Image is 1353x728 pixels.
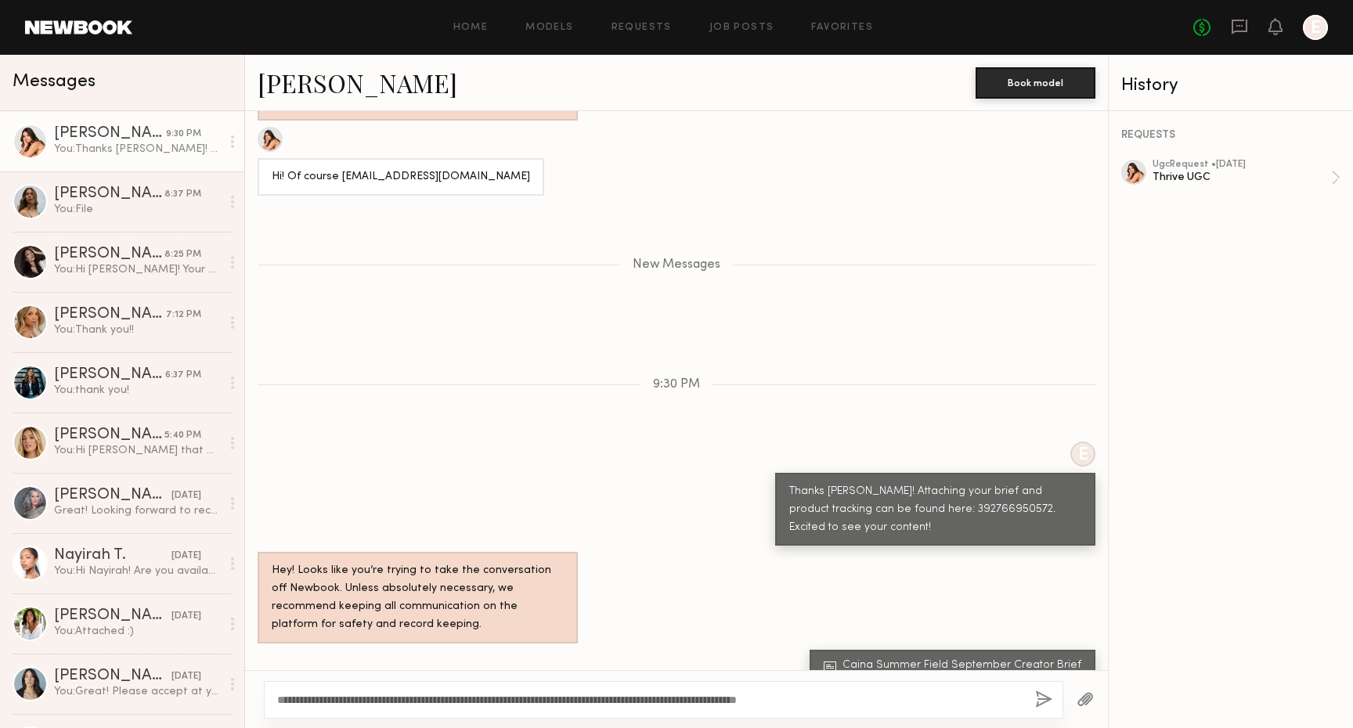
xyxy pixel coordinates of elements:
div: [PERSON_NAME] [54,488,171,503]
div: [PERSON_NAME] [54,427,164,443]
div: History [1121,77,1340,95]
div: 6:37 PM [165,368,201,383]
div: [DATE] [171,488,201,503]
div: REQUESTS [1121,130,1340,141]
div: Hey! Looks like you’re trying to take the conversation off Newbook. Unless absolutely necessary, ... [272,562,564,634]
a: Favorites [811,23,873,33]
div: You: Hi [PERSON_NAME]! Your brief is attached :) Product tracking can also be found here: 8840512... [54,262,221,277]
a: ugcRequest •[DATE]Thrive UGC [1153,160,1340,196]
div: [PERSON_NAME] [54,186,164,202]
div: Caina Summer Field September Creator Brief [842,660,1086,671]
a: E [1303,15,1328,40]
div: You: Thanks [PERSON_NAME]! Attaching your brief and product tracking can be found here: 392766950... [54,142,221,157]
a: Job Posts [709,23,774,33]
div: You: Thank you!! [54,323,221,337]
div: 8:25 PM [164,247,201,262]
div: Great! Looking forward to receiving them! [54,503,221,518]
div: [PERSON_NAME] [54,367,165,383]
a: Book model [976,75,1095,88]
div: You: Hi [PERSON_NAME] that works :) Editing the request now! [54,443,221,458]
a: Home [453,23,489,33]
div: [DATE] [171,669,201,684]
div: [DATE] [171,609,201,624]
div: [PERSON_NAME] [54,307,166,323]
div: Nayirah T. [54,548,171,564]
div: [PERSON_NAME] [54,669,171,684]
div: Hi! Of course [EMAIL_ADDRESS][DOMAIN_NAME] [272,168,530,186]
div: You: Great! Please accept at your earliest convenience and we will send out your products this we... [54,684,221,699]
div: [DATE] [171,549,201,564]
span: 9:30 PM [653,378,700,391]
div: You: Hi Nayirah! Are you available for some UGC content creation this month? [54,564,221,578]
div: You: thank you! [54,383,221,398]
div: 7:12 PM [166,308,201,323]
div: [PERSON_NAME] [54,126,166,142]
div: [PERSON_NAME] [54,247,164,262]
div: [PERSON_NAME] [54,608,171,624]
div: Thrive UGC [1153,170,1331,185]
a: [PERSON_NAME] [258,66,457,99]
div: 5:40 PM [164,428,201,443]
button: Book model [976,67,1095,99]
span: New Messages [633,258,720,272]
a: Models [525,23,573,33]
div: You: File [54,202,221,217]
div: Thanks [PERSON_NAME]! Attaching your brief and product tracking can be found here: 392766950572. ... [789,483,1081,537]
span: Messages [13,73,96,91]
div: 9:30 PM [166,127,201,142]
div: 8:37 PM [164,187,201,202]
div: You: Attached :) [54,624,221,639]
a: Requests [612,23,672,33]
div: ugc Request • [DATE] [1153,160,1331,170]
a: Caina Summer Field September Creator Brief.pdf1.37 MBClick to download [824,660,1086,681]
